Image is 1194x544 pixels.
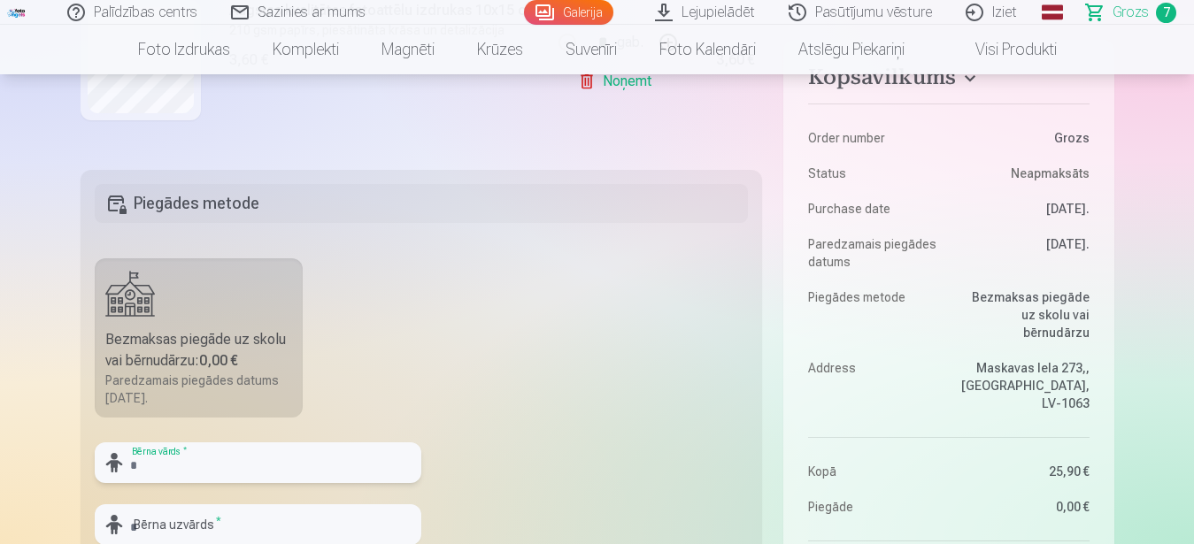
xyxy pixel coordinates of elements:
span: Neapmaksāts [1011,165,1090,182]
dd: Bezmaksas piegāde uz skolu vai bērnudārzu [958,288,1090,341]
dt: Kopā [808,463,940,480]
button: Kopsavilkums [808,65,1089,96]
b: 0,00 € [199,352,238,369]
dt: Address [808,359,940,412]
a: Visi produkti [926,25,1078,74]
dt: Purchase date [808,200,940,218]
a: Magnēti [360,25,456,74]
div: Paredzamais piegādes datums [DATE]. [105,372,293,407]
div: Bezmaksas piegāde uz skolu vai bērnudārzu : [105,329,293,372]
a: Noņemt [578,64,659,99]
a: Krūzes [456,25,544,74]
dt: Paredzamais piegādes datums [808,235,940,271]
dt: Status [808,165,940,182]
dd: 0,00 € [958,498,1090,516]
dd: [DATE]. [958,200,1090,218]
a: Foto kalendāri [638,25,777,74]
dt: Piegāde [808,498,940,516]
a: Komplekti [251,25,360,74]
img: /fa1 [7,7,27,18]
dd: Grozs [958,129,1090,147]
dt: Piegādes metode [808,288,940,341]
a: Atslēgu piekariņi [777,25,926,74]
dd: [DATE]. [958,235,1090,271]
dt: Order number [808,129,940,147]
span: Grozs [1113,2,1149,23]
dd: Maskavas Iela 273,, [GEOGRAPHIC_DATA], LV-1063 [958,359,1090,412]
a: Foto izdrukas [117,25,251,74]
span: 7 [1156,3,1176,23]
a: Suvenīri [544,25,638,74]
h5: Piegādes metode [95,184,749,223]
dd: 25,90 € [958,463,1090,480]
